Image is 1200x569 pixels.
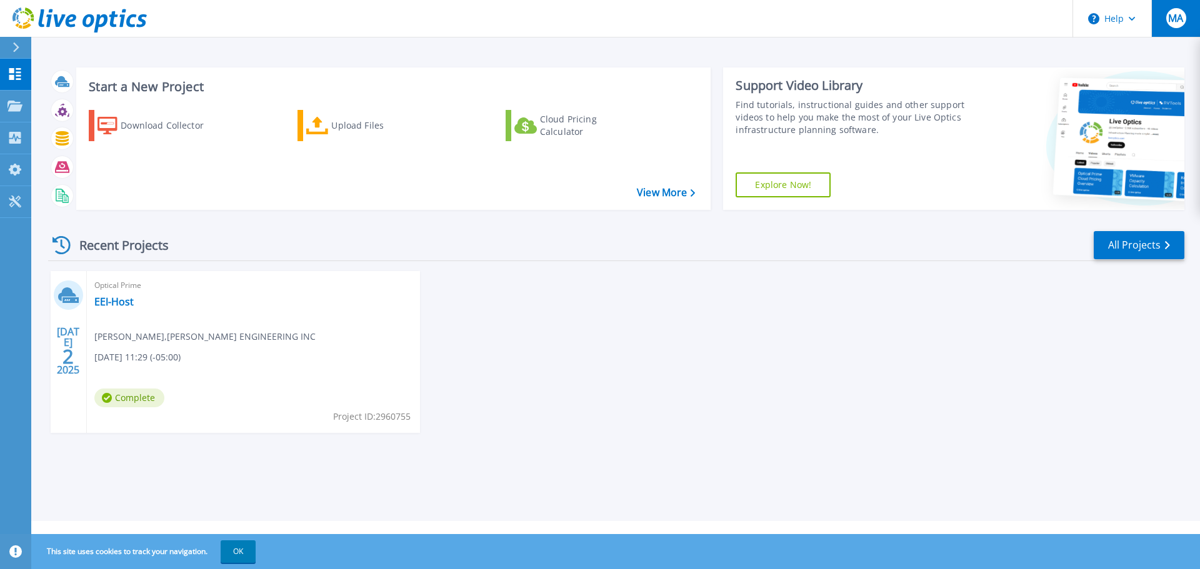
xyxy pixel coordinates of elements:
a: Cloud Pricing Calculator [506,110,645,141]
span: 2 [62,351,74,362]
div: Download Collector [121,113,221,138]
a: Download Collector [89,110,228,141]
div: Recent Projects [48,230,186,260]
div: [DATE] 2025 [56,328,80,374]
span: Complete [94,388,164,407]
div: Find tutorials, instructional guides and other support videos to help you make the most of your L... [736,99,971,136]
div: Support Video Library [736,77,971,94]
a: View More [637,187,695,199]
span: [DATE] 11:29 (-05:00) [94,350,181,364]
h3: Start a New Project [89,80,695,94]
a: Upload Files [297,110,437,141]
a: All Projects [1094,231,1184,259]
button: OK [221,540,256,563]
a: Explore Now! [736,172,831,197]
span: This site uses cookies to track your navigation. [34,540,256,563]
div: Cloud Pricing Calculator [540,113,640,138]
div: Upload Files [331,113,431,138]
span: Project ID: 2960755 [333,410,411,423]
a: EEI-Host [94,295,134,308]
span: Optical Prime [94,279,412,292]
span: [PERSON_NAME] , [PERSON_NAME] ENGINEERING INC [94,330,316,344]
span: MA [1168,13,1183,23]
